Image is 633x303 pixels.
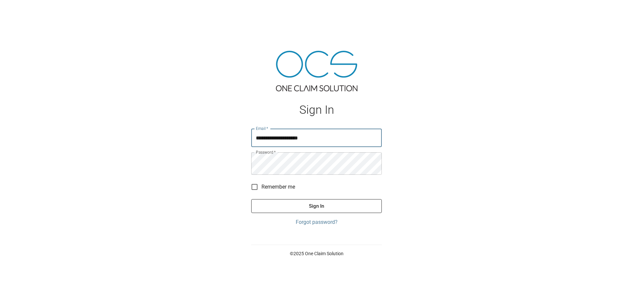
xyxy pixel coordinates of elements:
h1: Sign In [251,103,382,117]
span: Remember me [261,183,295,191]
img: ocs-logo-tra.png [276,51,357,91]
a: Forgot password? [251,218,382,226]
img: ocs-logo-white-transparent.png [8,4,34,17]
p: © 2025 One Claim Solution [251,250,382,257]
button: Sign In [251,199,382,213]
label: Email [256,126,268,131]
label: Password [256,149,276,155]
